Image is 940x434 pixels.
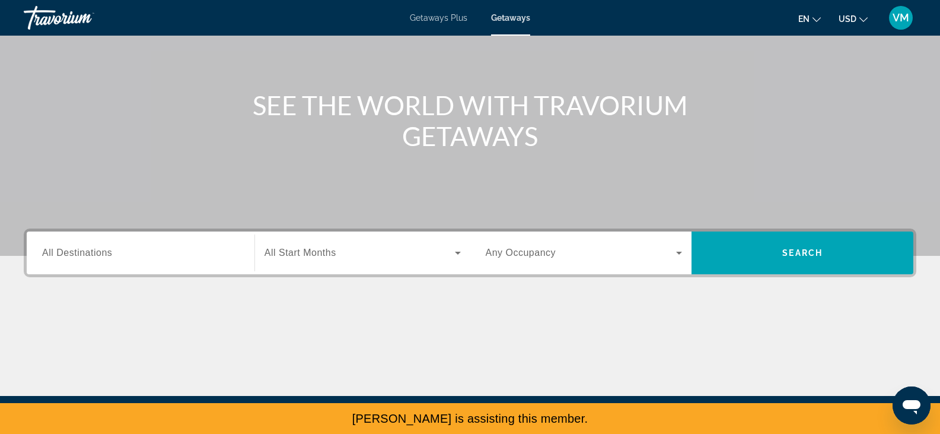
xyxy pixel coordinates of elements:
[352,412,588,425] span: [PERSON_NAME] is assisting this member.
[486,248,556,258] span: Any Occupancy
[248,90,693,151] h1: SEE THE WORLD WITH TRAVORIUM GETAWAYS
[782,248,823,258] span: Search
[42,248,112,258] span: All Destinations
[893,387,931,425] iframe: Button to launch messaging window
[27,232,913,274] div: Search widget
[893,12,909,24] span: VM
[491,13,530,23] a: Getaways
[692,232,913,274] button: Search
[265,248,336,258] span: All Start Months
[798,10,821,27] button: Change language
[410,13,467,23] a: Getaways Plus
[839,10,868,27] button: Change currency
[798,14,810,24] span: en
[24,2,142,33] a: Travorium
[839,14,856,24] span: USD
[885,5,916,30] button: User Menu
